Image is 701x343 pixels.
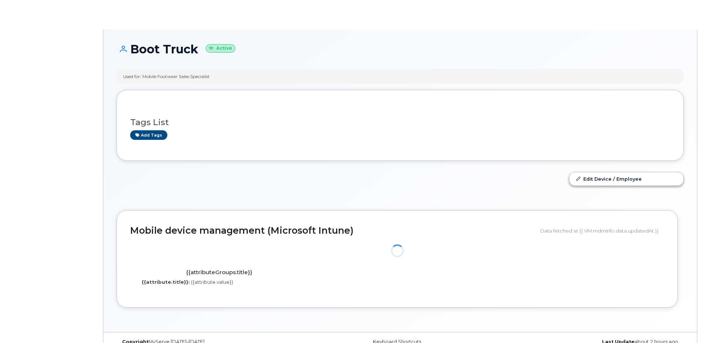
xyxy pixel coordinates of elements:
h4: {{attributeGroups.title}} [136,269,303,276]
h2: Mobile device management (Microsoft Intune) [130,226,535,236]
h3: Tags List [130,118,670,127]
span: {{attribute.value}} [191,279,233,285]
a: Add tags [130,130,167,139]
label: {{attribute.title}}: [142,279,190,286]
a: Edit Device / Employee [569,172,683,185]
div: Used for: Mobile Footwear Sales Specialist [123,73,210,79]
h1: Boot Truck [117,43,684,56]
div: Data fetched at {{ VM.mdmInfo.data.updatedAt }} [540,224,664,238]
small: Active [206,44,235,53]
